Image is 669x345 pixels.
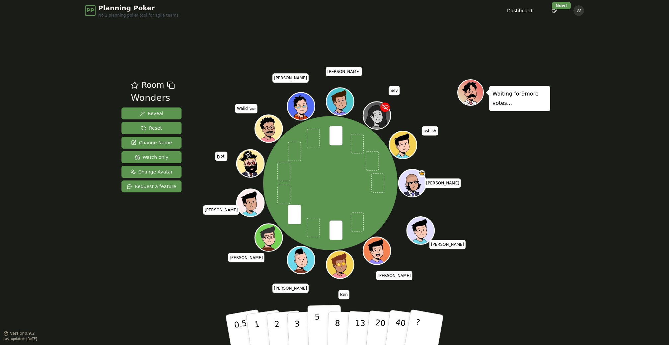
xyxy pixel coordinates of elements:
span: Change Avatar [130,169,173,175]
span: Reset [141,125,162,131]
button: Request a feature [121,180,182,192]
span: No.1 planning poker tool for agile teams [98,13,179,18]
span: Click to change your name [424,178,461,188]
span: Click to change your name [389,86,400,95]
a: PPPlanning PokerNo.1 planning poker tool for agile teams [85,3,179,18]
button: Reset [121,122,182,134]
span: (you) [248,107,256,110]
button: Reveal [121,107,182,119]
button: Click to change your avatar [256,116,282,142]
a: Dashboard [507,7,532,14]
button: Add as favourite [131,79,139,91]
p: Waiting for 9 more votes... [492,89,547,108]
button: Change Name [121,137,182,149]
span: Click to change your name [272,73,309,83]
span: Click to change your name [338,290,349,299]
button: W [573,5,584,16]
span: Planning Poker [98,3,179,13]
span: Watch only [135,154,169,161]
div: Wonders [131,91,175,105]
span: Click to change your name [376,271,412,280]
div: New! [552,2,571,9]
span: Click to change your name [228,253,264,262]
span: Jay is the host [418,170,425,177]
span: PP [86,7,94,15]
button: Change Avatar [121,166,182,178]
button: New! [548,5,560,17]
span: Click to change your name [203,205,240,215]
span: Reveal [140,110,163,117]
span: Last updated: [DATE] [3,337,37,341]
span: Click to change your name [429,240,466,249]
span: Request a feature [127,183,176,190]
span: Click to change your name [422,126,438,136]
span: Room [141,79,164,91]
span: Click to change your name [272,284,309,293]
button: Version0.9.2 [3,331,35,336]
span: Change Name [131,139,172,146]
button: Watch only [121,151,182,163]
span: Click to change your name [326,67,362,76]
span: Click to change your name [215,152,227,161]
span: Click to change your name [235,104,257,113]
span: Version 0.9.2 [10,331,35,336]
